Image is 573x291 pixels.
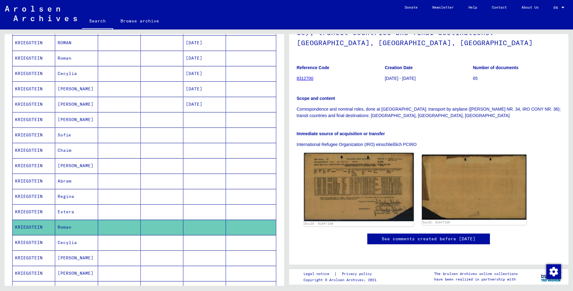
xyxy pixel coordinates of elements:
[297,76,314,81] a: 8312700
[297,141,561,148] p: International Refugee Organization (IRO) einschließlich PCIRO
[13,51,55,66] mat-cell: KRIEGSTEIN
[13,250,55,265] mat-cell: KRIEGSTEIN
[183,51,226,66] mat-cell: [DATE]
[183,66,226,81] mat-cell: [DATE]
[5,6,77,21] img: Arolsen_neg.svg
[55,189,98,204] mat-cell: Regina
[304,271,379,277] div: |
[297,106,561,119] p: Correspondence and nominal roles, done at [GEOGRAPHIC_DATA]: transport by airplane ([PERSON_NAME]...
[55,112,98,127] mat-cell: [PERSON_NAME]
[55,220,98,235] mat-cell: Roman
[55,250,98,265] mat-cell: [PERSON_NAME]
[553,6,560,10] span: EN
[55,174,98,189] mat-cell: Abram
[13,112,55,127] mat-cell: KRIEGSTEIN
[13,174,55,189] mat-cell: KRIEGSTEIN
[434,271,518,277] p: The Arolsen Archives online collections
[385,75,472,82] p: [DATE] - [DATE]
[304,222,333,226] a: DocID: 81647150
[546,264,561,279] img: Change consent
[55,66,98,81] mat-cell: Cecylia
[82,14,113,29] a: Search
[183,97,226,112] mat-cell: [DATE]
[183,81,226,96] mat-cell: [DATE]
[13,35,55,50] mat-cell: KRIEGSTEIN
[55,204,98,219] mat-cell: Estera
[13,204,55,219] mat-cell: KRIEGSTEIN
[13,158,55,173] mat-cell: KRIEGSTEIN
[13,189,55,204] mat-cell: KRIEGSTEIN
[55,158,98,173] mat-cell: [PERSON_NAME]
[13,81,55,96] mat-cell: KRIEGSTEIN
[55,51,98,66] mat-cell: Roman
[422,221,450,224] a: DocID: 81647150
[434,277,518,282] p: have been realized in partnership with
[473,65,519,70] b: Number of documents
[13,266,55,281] mat-cell: KRIEGSTEIN
[13,235,55,250] mat-cell: KRIEGSTEIN
[113,14,166,28] a: Browse archive
[540,269,563,284] img: yv_logo.png
[304,277,379,283] p: Copyright © Arolsen Archives, 2021
[13,66,55,81] mat-cell: KRIEGSTEIN
[55,235,98,250] mat-cell: Cecylia
[55,35,98,50] mat-cell: ROMAN
[55,266,98,281] mat-cell: [PERSON_NAME]
[385,65,413,70] b: Creation Date
[473,75,561,82] p: 65
[422,155,526,220] img: 002.jpg
[55,81,98,96] mat-cell: [PERSON_NAME]
[297,96,335,101] b: Scope and content
[13,97,55,112] mat-cell: KRIEGSTEIN
[55,143,98,158] mat-cell: Chaim
[13,143,55,158] mat-cell: KRIEGSTEIN
[546,264,561,279] div: Change consent
[304,271,334,277] a: Legal notice
[13,220,55,235] mat-cell: KRIEGSTEIN
[337,271,379,277] a: Privacy policy
[55,97,98,112] mat-cell: [PERSON_NAME]
[55,128,98,143] mat-cell: Sofie
[13,128,55,143] mat-cell: KRIEGSTEIN
[382,236,476,242] a: See comments created before [DATE]
[183,35,226,50] mat-cell: [DATE]
[297,131,385,136] b: Immediate source of acquisition or transfer
[297,65,330,70] b: Reference Code
[304,153,414,221] img: 001.jpg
